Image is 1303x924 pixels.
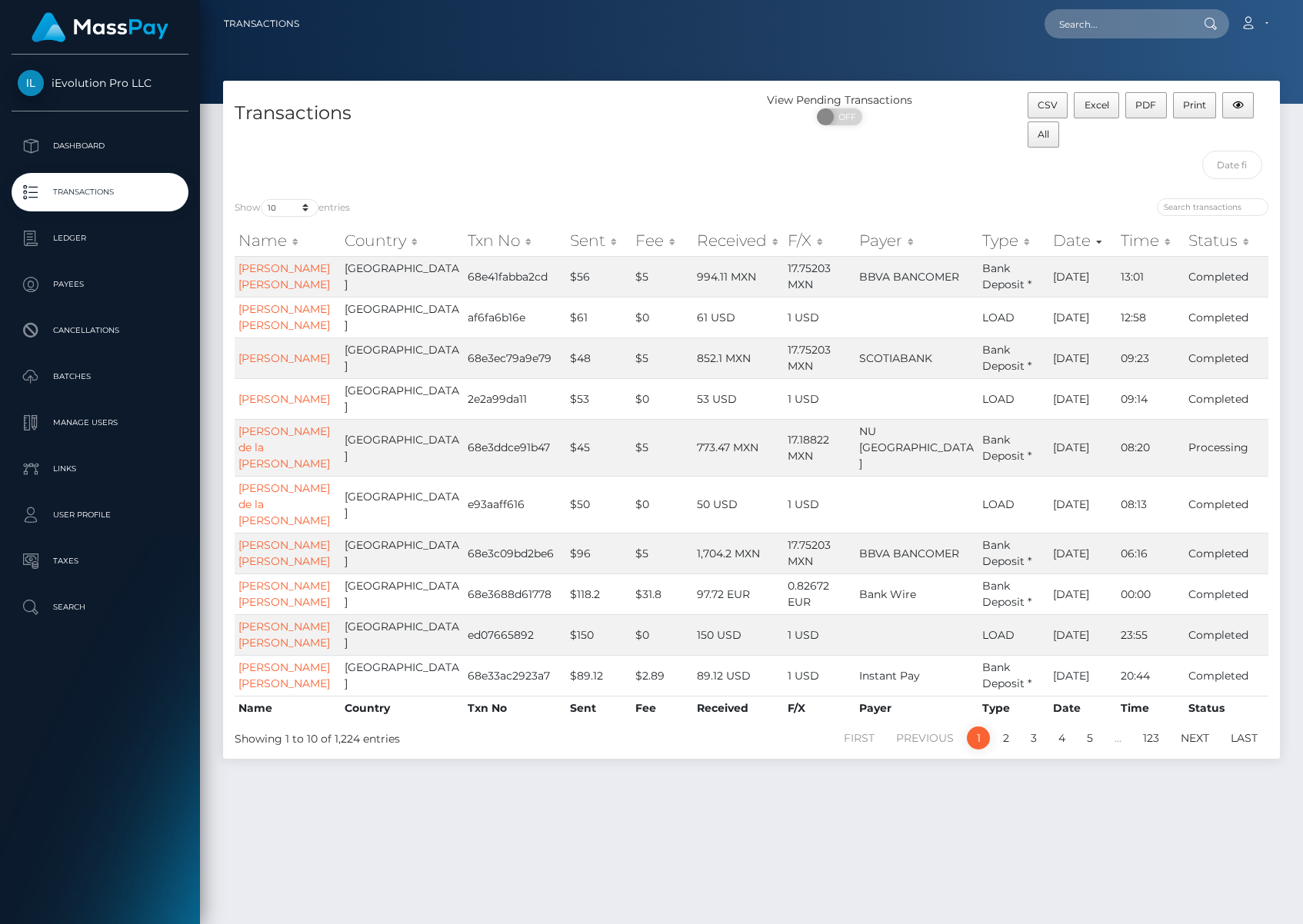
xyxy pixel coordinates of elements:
td: 1 USD [784,378,855,419]
label: Show entries [235,199,350,217]
a: Links [12,450,188,488]
th: Fee [632,696,693,720]
input: Search... [1045,9,1189,38]
a: [PERSON_NAME] de la [PERSON_NAME] [238,424,330,470]
td: [GEOGRAPHIC_DATA] [341,533,464,573]
td: Bank Deposit * [978,337,1049,378]
td: 68e41fabba2cd [464,256,566,297]
td: LOAD [978,614,1049,655]
td: [DATE] [1049,655,1117,696]
span: PDF [1135,99,1156,111]
td: [DATE] [1049,337,1117,378]
td: $56 [566,256,632,297]
td: $96 [566,533,632,573]
td: 00:00 [1117,573,1185,614]
p: Batches [18,365,182,388]
span: Instant Pay [859,669,920,683]
td: 1 USD [784,476,855,533]
td: 1 USD [784,655,855,696]
td: Completed [1185,533,1268,573]
td: 68e3c09bd2be6 [464,533,566,573]
td: [DATE] [1049,378,1117,419]
td: [GEOGRAPHIC_DATA] [341,297,464,337]
td: $5 [632,256,693,297]
td: 68e3688d61778 [464,573,566,614]
button: Column visibility [1222,92,1254,118]
a: 3 [1022,726,1045,750]
th: Time: activate to sort column ascending [1117,225,1185,256]
td: $5 [632,337,693,378]
th: Fee: activate to sort column ascending [632,225,693,256]
th: Type [978,696,1049,720]
a: Cancellations [12,311,188,350]
td: $31.8 [632,573,693,614]
th: Sent [566,696,632,720]
td: 852.1 MXN [693,337,784,378]
td: Processing [1185,419,1268,476]
th: Time [1117,696,1185,720]
a: [PERSON_NAME] [PERSON_NAME] [238,660,330,690]
th: Status [1185,696,1268,720]
td: $150 [566,614,632,655]
td: 09:14 [1117,378,1185,419]
td: 2e2a99da11 [464,378,566,419]
button: Excel [1074,92,1119,118]
p: Ledger [18,227,182,250]
td: 68e33ac2923a7 [464,655,566,696]
th: Name: activate to sort column ascending [235,225,341,256]
td: [GEOGRAPHIC_DATA] [341,337,464,378]
a: Next [1172,726,1218,750]
td: 0.82672 EUR [784,573,855,614]
td: Completed [1185,256,1268,297]
a: Transactions [224,8,299,40]
td: [GEOGRAPHIC_DATA] [341,573,464,614]
span: BBVA BANCOMER [859,270,959,284]
td: Completed [1185,573,1268,614]
td: LOAD [978,476,1049,533]
td: 97.72 EUR [693,573,784,614]
span: OFF [825,108,864,125]
td: $5 [632,533,693,573]
td: [GEOGRAPHIC_DATA] [341,378,464,419]
th: Date [1049,696,1117,720]
th: F/X [784,696,855,720]
td: 06:16 [1117,533,1185,573]
p: Cancellations [18,319,182,342]
span: BBVA BANCOMER [859,547,959,560]
th: Txn No [464,696,566,720]
a: [PERSON_NAME] [PERSON_NAME] [238,261,330,291]
td: Bank Deposit * [978,256,1049,297]
td: [GEOGRAPHIC_DATA] [341,476,464,533]
a: Transactions [12,173,188,211]
th: Received [693,696,784,720]
p: Search [18,596,182,619]
th: Txn No: activate to sort column ascending [464,225,566,256]
td: 09:23 [1117,337,1185,378]
td: 1,704.2 MXN [693,533,784,573]
td: 08:20 [1117,419,1185,476]
td: [DATE] [1049,476,1117,533]
span: CSV [1038,99,1058,111]
td: 17.75203 MXN [784,533,855,573]
p: Taxes [18,550,182,573]
td: 08:13 [1117,476,1185,533]
a: [PERSON_NAME] de la [PERSON_NAME] [238,481,330,527]
td: $50 [566,476,632,533]
a: [PERSON_NAME] [PERSON_NAME] [238,620,330,650]
th: F/X: activate to sort column ascending [784,225,855,256]
input: Search transactions [1157,198,1268,216]
a: 123 [1135,726,1168,750]
p: Manage Users [18,411,182,434]
td: [GEOGRAPHIC_DATA] [341,614,464,655]
td: $0 [632,297,693,337]
a: Search [12,588,188,627]
button: All [1028,121,1060,148]
td: $48 [566,337,632,378]
th: Received: activate to sort column ascending [693,225,784,256]
td: Completed [1185,614,1268,655]
td: 13:01 [1117,256,1185,297]
td: $61 [566,297,632,337]
td: $45 [566,419,632,476]
td: Completed [1185,378,1268,419]
a: 1 [967,726,990,750]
